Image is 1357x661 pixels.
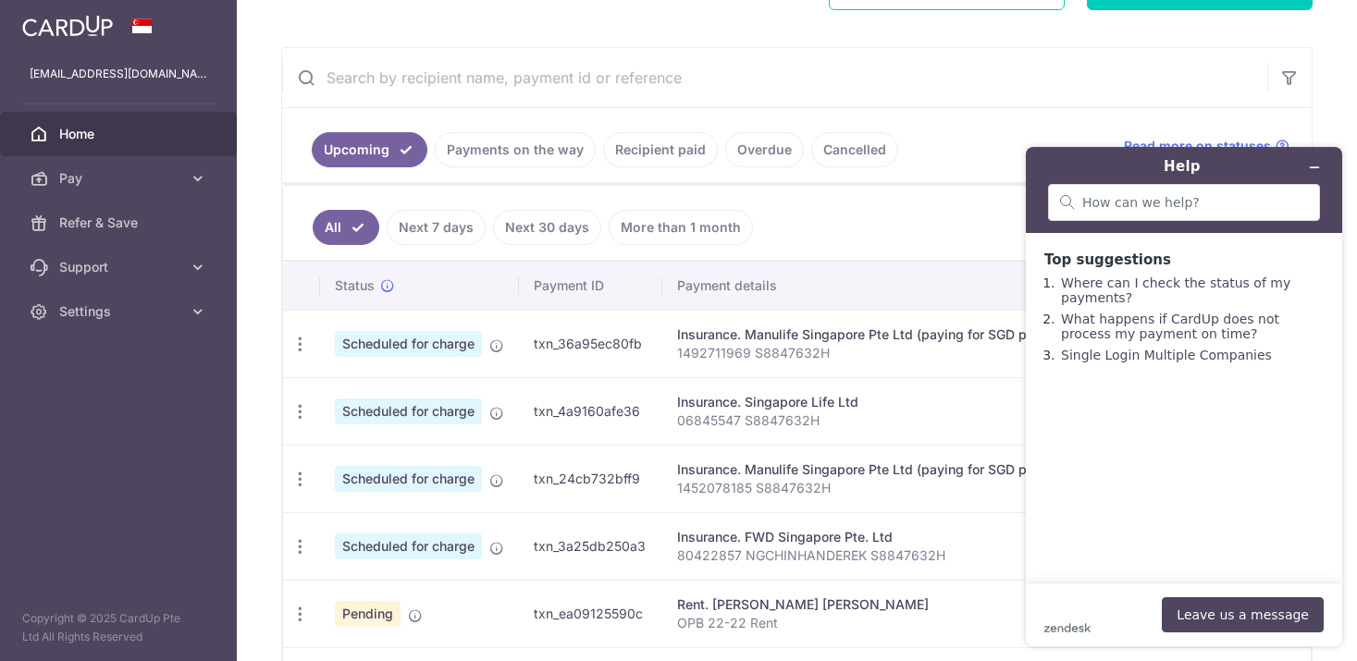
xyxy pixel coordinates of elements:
[22,15,113,37] img: CardUp
[335,276,375,295] span: Status
[725,132,804,167] a: Overdue
[811,132,898,167] a: Cancelled
[59,169,181,188] span: Pay
[677,460,1072,479] div: Insurance. Manulife Singapore Pte Ltd (paying for SGD policies)
[282,48,1267,107] input: Search by recipient name, payment id or reference
[59,214,181,232] span: Refer & Save
[677,528,1072,546] div: Insurance. FWD Singapore Pte. Ltd
[43,13,80,30] span: Help
[677,546,1072,565] p: 80422857 NGCHINHANDEREK S8847632H
[662,262,1087,310] th: Payment details
[677,479,1072,497] p: 1452078185 S8847632H
[1011,132,1357,661] iframe: Find more information here
[335,533,482,559] span: Scheduled for charge
[59,302,181,321] span: Settings
[677,325,1072,344] div: Insurance. Manulife Singapore Pte Ltd (paying for SGD policies)
[313,210,379,245] a: All
[609,210,753,245] a: More than 1 month
[312,132,427,167] a: Upcoming
[519,310,662,377] td: txn_36a95ec80fb
[603,132,718,167] a: Recipient paid
[677,595,1072,614] div: Rent. [PERSON_NAME] [PERSON_NAME]
[519,262,662,310] th: Payment ID
[30,65,207,83] p: [EMAIL_ADDRESS][DOMAIN_NAME]
[335,331,482,357] span: Scheduled for charge
[435,132,596,167] a: Payments on the way
[59,258,181,276] span: Support
[677,614,1072,632] p: OPB 22-22 Rent
[519,445,662,512] td: txn_24cb732bff9
[387,210,486,245] a: Next 7 days
[335,466,482,492] span: Scheduled for charge
[677,344,1072,362] p: 1492711969 S8847632H
[519,580,662,647] td: txn_ea09125590c
[677,393,1072,411] div: Insurance. Singapore Life Ltd
[335,398,482,424] span: Scheduled for charge
[519,512,662,580] td: txn_3a25db250a3
[677,411,1072,430] p: 06845547 S8847632H
[59,125,181,143] span: Home
[493,210,601,245] a: Next 30 days
[335,601,401,627] span: Pending
[519,377,662,445] td: txn_4a9160afe36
